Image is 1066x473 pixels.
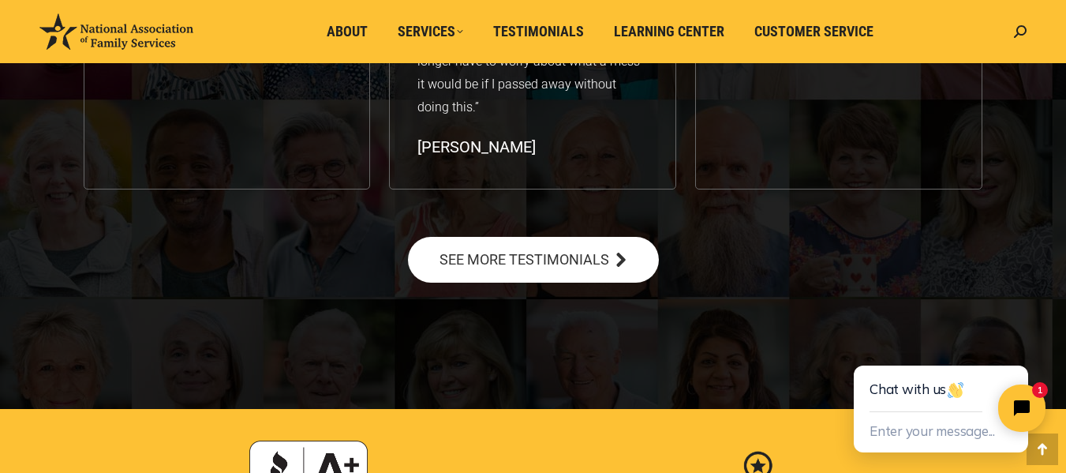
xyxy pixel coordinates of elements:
[493,23,584,40] span: Testimonials
[417,135,536,159] div: [PERSON_NAME]
[316,17,379,47] a: About
[603,17,735,47] a: Learning Center
[743,17,885,47] a: Customer Service
[614,23,724,40] span: Learning Center
[408,237,659,283] a: SEE MORE TESTIMONIALS
[439,253,609,267] span: SEE MORE TESTIMONIALS
[398,23,463,40] span: Services
[754,23,873,40] span: Customer Service
[818,315,1066,473] iframe: Tidio Chat
[482,17,595,47] a: Testimonials
[39,13,193,50] img: National Association of Family Services
[327,23,368,40] span: About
